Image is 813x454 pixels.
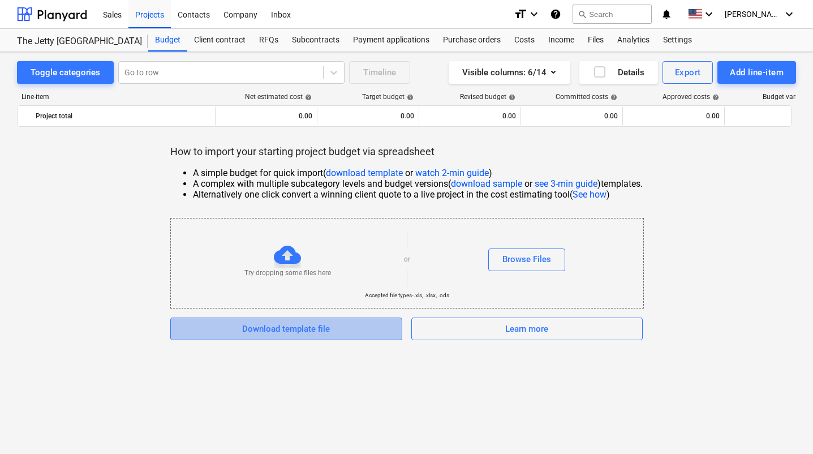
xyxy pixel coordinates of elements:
i: keyboard_arrow_down [702,7,716,21]
p: Try dropping some files here [244,268,331,278]
div: Approved costs [663,93,719,101]
a: Purchase orders [436,29,507,52]
i: format_size [514,7,527,21]
span: help [710,94,719,101]
div: Details [593,65,644,80]
a: Costs [507,29,541,52]
a: Files [581,29,610,52]
a: download sample [451,178,522,189]
a: Income [541,29,581,52]
div: Download template file [242,322,330,336]
div: Try dropping some files hereorBrowse FilesAccepted file types-.xls, .xlsx, .ods [170,218,644,309]
button: Search [573,5,652,24]
a: See how [573,189,606,200]
button: Visible columns:6/14 [449,61,570,84]
i: keyboard_arrow_down [782,7,796,21]
a: RFQs [252,29,285,52]
div: Visible columns : 6/14 [462,65,557,80]
div: Line-item [17,93,215,101]
a: download template [326,168,403,178]
li: Alternatively one click convert a winning client quote to a live project in the cost estimating t... [193,189,643,200]
button: Learn more [411,318,643,340]
a: Payment applications [346,29,436,52]
li: A simple budget for quick import ( or ) [193,168,643,178]
div: Add line-item [730,65,784,80]
span: help [506,94,515,101]
i: Knowledge base [550,7,561,21]
div: Toggle categories [31,65,100,80]
div: Browse Files [502,252,551,267]
div: Export [675,65,701,80]
button: Export [663,61,713,84]
div: Target budget [362,93,414,101]
span: help [405,94,414,101]
iframe: Chat Widget [756,400,813,454]
div: Project total [36,107,210,125]
button: Toggle categories [17,61,114,84]
div: Revised budget [460,93,515,101]
div: The Jetty [GEOGRAPHIC_DATA] [17,36,135,48]
span: help [608,94,617,101]
div: 0.00 [627,107,720,125]
i: notifications [661,7,672,21]
div: 0.00 [220,107,312,125]
p: How to import your starting project budget via spreadsheet [170,145,643,159]
span: search [578,10,587,19]
div: 0.00 [322,107,414,125]
div: Learn more [505,322,548,336]
div: Committed costs [556,93,617,101]
a: Settings [656,29,699,52]
div: 0.00 [526,107,618,125]
a: Budget [148,29,187,52]
button: Browse Files [488,249,565,271]
a: Client contract [187,29,252,52]
button: Download template file [170,318,402,340]
a: Analytics [610,29,656,52]
p: Accepted file types - .xls, .xlsx, .ods [365,292,449,299]
span: help [303,94,312,101]
button: Add line-item [717,61,796,84]
span: [PERSON_NAME] [725,10,781,19]
a: Subcontracts [285,29,346,52]
a: see 3-min guide [535,178,597,189]
li: A complex with multiple subcategory levels and budget versions ( or ) templates. [193,178,643,189]
div: Net estimated cost [245,93,312,101]
i: keyboard_arrow_down [527,7,541,21]
p: or [404,255,410,264]
div: 0.00 [424,107,516,125]
button: Details [579,61,658,84]
a: watch 2-min guide [415,168,489,178]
